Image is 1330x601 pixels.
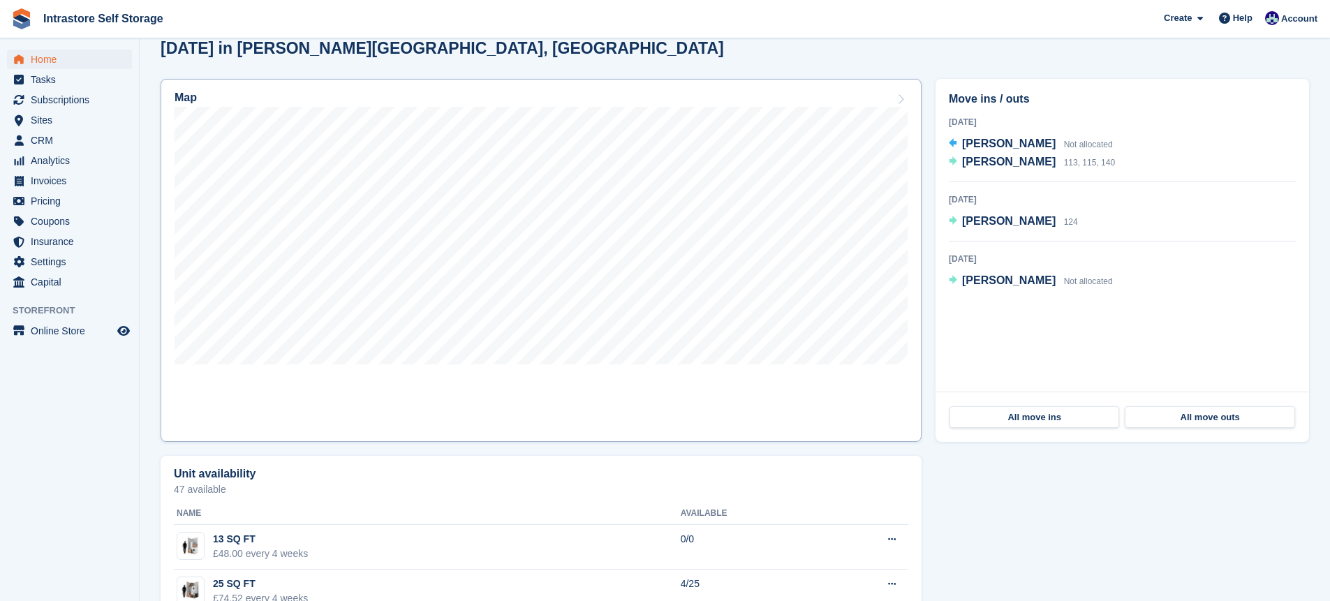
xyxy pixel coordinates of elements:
[1265,11,1279,25] img: Mathew Tremewan
[31,321,114,341] span: Online Store
[1125,406,1294,429] a: All move outs
[962,138,1056,149] span: [PERSON_NAME]
[177,536,204,556] img: 12-sqft-unit.jpg
[13,304,139,318] span: Storefront
[115,322,132,339] a: Preview store
[1233,11,1253,25] span: Help
[7,131,132,150] a: menu
[949,193,1296,206] div: [DATE]
[7,272,132,292] a: menu
[7,321,132,341] a: menu
[31,110,114,130] span: Sites
[681,525,821,570] td: 0/0
[177,580,204,600] img: 20-sqft-unit.jpg
[7,70,132,89] a: menu
[31,151,114,170] span: Analytics
[7,110,132,130] a: menu
[7,171,132,191] a: menu
[949,272,1113,290] a: [PERSON_NAME] Not allocated
[161,39,724,58] h2: [DATE] in [PERSON_NAME][GEOGRAPHIC_DATA], [GEOGRAPHIC_DATA]
[174,503,681,525] th: Name
[175,91,197,104] h2: Map
[31,191,114,211] span: Pricing
[962,274,1056,286] span: [PERSON_NAME]
[11,8,32,29] img: stora-icon-8386f47178a22dfd0bd8f6a31ec36ba5ce8667c1dd55bd0f319d3a0aa187defe.svg
[31,232,114,251] span: Insurance
[950,406,1119,429] a: All move ins
[7,50,132,69] a: menu
[174,484,908,494] p: 47 available
[949,91,1296,107] h2: Move ins / outs
[213,577,308,591] div: 25 SQ FT
[38,7,169,30] a: Intrastore Self Storage
[1281,12,1317,26] span: Account
[7,151,132,170] a: menu
[7,191,132,211] a: menu
[1064,217,1078,227] span: 124
[7,90,132,110] a: menu
[949,154,1115,172] a: [PERSON_NAME] 113, 115, 140
[31,212,114,231] span: Coupons
[7,232,132,251] a: menu
[949,253,1296,265] div: [DATE]
[1064,276,1113,286] span: Not allocated
[7,252,132,272] a: menu
[681,503,821,525] th: Available
[7,212,132,231] a: menu
[962,215,1056,227] span: [PERSON_NAME]
[31,90,114,110] span: Subscriptions
[213,547,308,561] div: £48.00 every 4 weeks
[949,135,1113,154] a: [PERSON_NAME] Not allocated
[962,156,1056,168] span: [PERSON_NAME]
[31,70,114,89] span: Tasks
[31,252,114,272] span: Settings
[31,272,114,292] span: Capital
[949,116,1296,128] div: [DATE]
[1064,140,1113,149] span: Not allocated
[174,468,256,480] h2: Unit availability
[31,131,114,150] span: CRM
[161,79,922,442] a: Map
[31,171,114,191] span: Invoices
[949,213,1078,231] a: [PERSON_NAME] 124
[31,50,114,69] span: Home
[1164,11,1192,25] span: Create
[1064,158,1115,168] span: 113, 115, 140
[213,532,308,547] div: 13 SQ FT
